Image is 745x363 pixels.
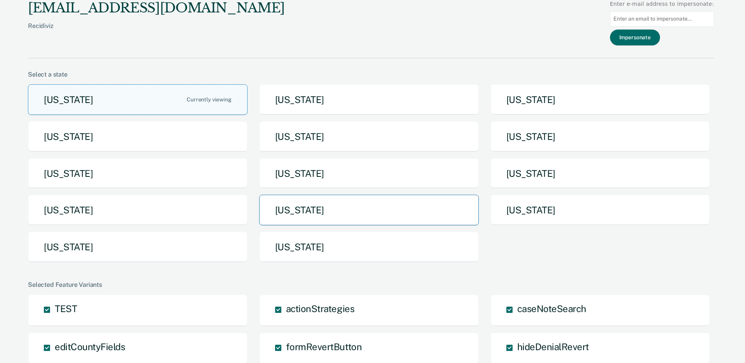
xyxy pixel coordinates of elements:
[517,341,589,352] span: hideDenialRevert
[490,121,710,152] button: [US_STATE]
[610,30,660,45] button: Impersonate
[28,84,248,115] button: [US_STATE]
[55,341,125,352] span: editCountyFields
[490,158,710,189] button: [US_STATE]
[259,121,479,152] button: [US_STATE]
[259,84,479,115] button: [US_STATE]
[610,11,714,26] input: Enter an email to impersonate...
[490,195,710,225] button: [US_STATE]
[286,303,354,314] span: actionStrategies
[55,303,77,314] span: TEST
[490,84,710,115] button: [US_STATE]
[259,195,479,225] button: [US_STATE]
[28,232,248,262] button: [US_STATE]
[28,71,714,78] div: Select a state
[28,121,248,152] button: [US_STATE]
[259,158,479,189] button: [US_STATE]
[517,303,586,314] span: caseNoteSearch
[28,195,248,225] button: [US_STATE]
[28,22,285,42] div: Recidiviz
[259,232,479,262] button: [US_STATE]
[28,158,248,189] button: [US_STATE]
[286,341,362,352] span: formRevertButton
[28,281,714,288] div: Selected Feature Variants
